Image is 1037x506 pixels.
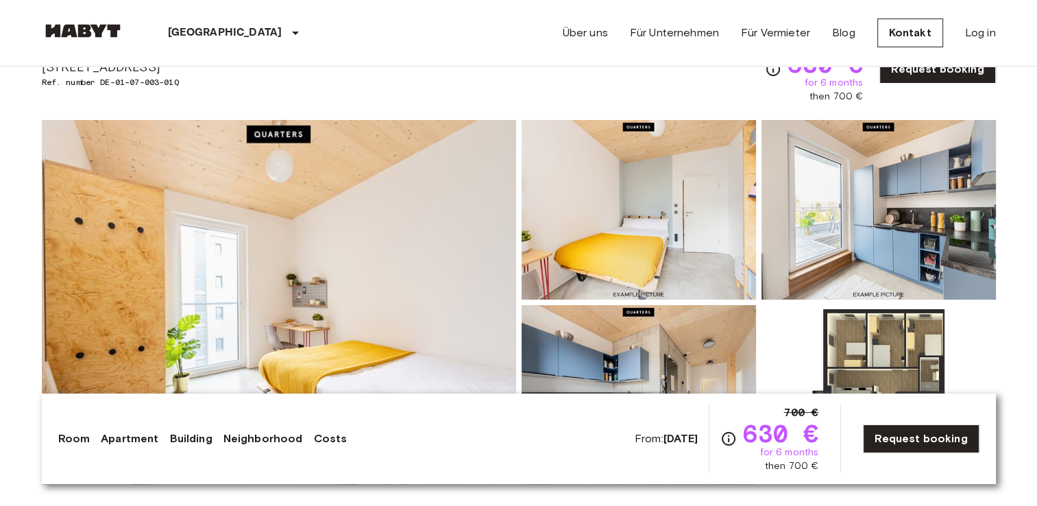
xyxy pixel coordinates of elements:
[761,305,996,485] img: Picture of unit DE-01-07-003-01Q
[809,90,864,104] span: then 700 €
[965,25,996,41] a: Log in
[522,120,756,300] img: Picture of unit DE-01-07-003-01Q
[765,459,819,473] span: then 700 €
[742,421,818,446] span: 630 €
[563,25,608,41] a: Über uns
[169,431,212,447] a: Building
[42,120,516,485] img: Marketing picture of unit DE-01-07-003-01Q
[313,431,347,447] a: Costs
[877,19,943,47] a: Kontakt
[168,25,282,41] p: [GEOGRAPHIC_DATA]
[879,55,995,84] a: Request booking
[765,61,781,77] svg: Check cost overview for full price breakdown. Please note that discounts apply to new joiners onl...
[759,446,818,459] span: for 6 months
[101,431,158,447] a: Apartment
[635,431,698,446] span: From:
[42,58,269,76] span: [STREET_ADDRESS]
[863,424,979,453] a: Request booking
[58,431,90,447] a: Room
[42,24,124,38] img: Habyt
[223,431,303,447] a: Neighborhood
[804,76,863,90] span: for 6 months
[832,25,855,41] a: Blog
[42,76,269,88] span: Ref. number DE-01-07-003-01Q
[783,405,818,421] span: 700 €
[741,25,810,41] a: Für Vermieter
[720,431,737,447] svg: Check cost overview for full price breakdown. Please note that discounts apply to new joiners onl...
[787,51,863,76] span: 630 €
[761,120,996,300] img: Picture of unit DE-01-07-003-01Q
[522,305,756,485] img: Picture of unit DE-01-07-003-01Q
[663,432,698,445] b: [DATE]
[630,25,719,41] a: Für Unternehmen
